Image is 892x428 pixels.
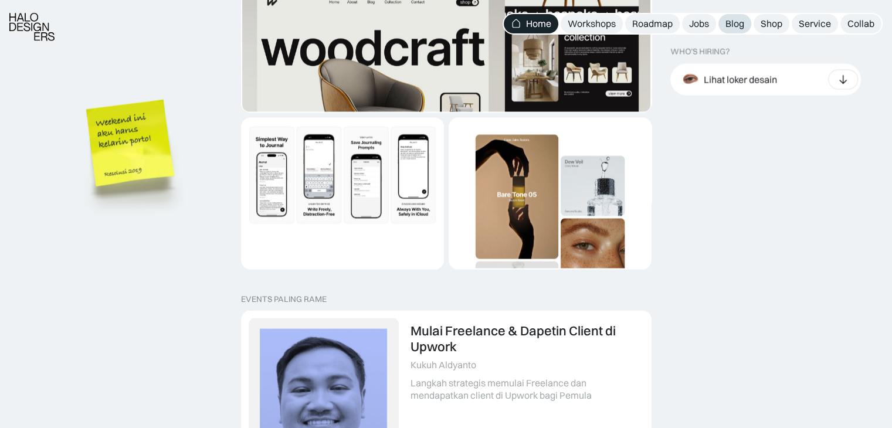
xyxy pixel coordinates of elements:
div: Jobs [689,18,709,30]
a: Service [792,14,838,33]
img: Dynamic Image [242,118,443,231]
div: Collab [847,18,874,30]
a: Blog [718,14,751,33]
div: WHO’S HIRING? [670,47,730,57]
a: Collab [840,14,881,33]
div: EVENTS PALING RAME [241,294,327,304]
div: Shop [761,18,782,30]
a: Shop [754,14,789,33]
div: Blog [725,18,744,30]
div: Service [799,18,831,30]
div: Workshops [568,18,616,30]
a: Workshops [561,14,623,33]
div: Lihat loker desain [704,73,777,86]
img: Dynamic Image [450,118,650,319]
a: Dynamic Image [449,117,652,269]
a: Home [504,14,558,33]
div: Home [526,18,551,30]
a: Roadmap [625,14,680,33]
a: Dynamic Image [241,117,444,269]
div: Roadmap [632,18,673,30]
a: Jobs [682,14,716,33]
